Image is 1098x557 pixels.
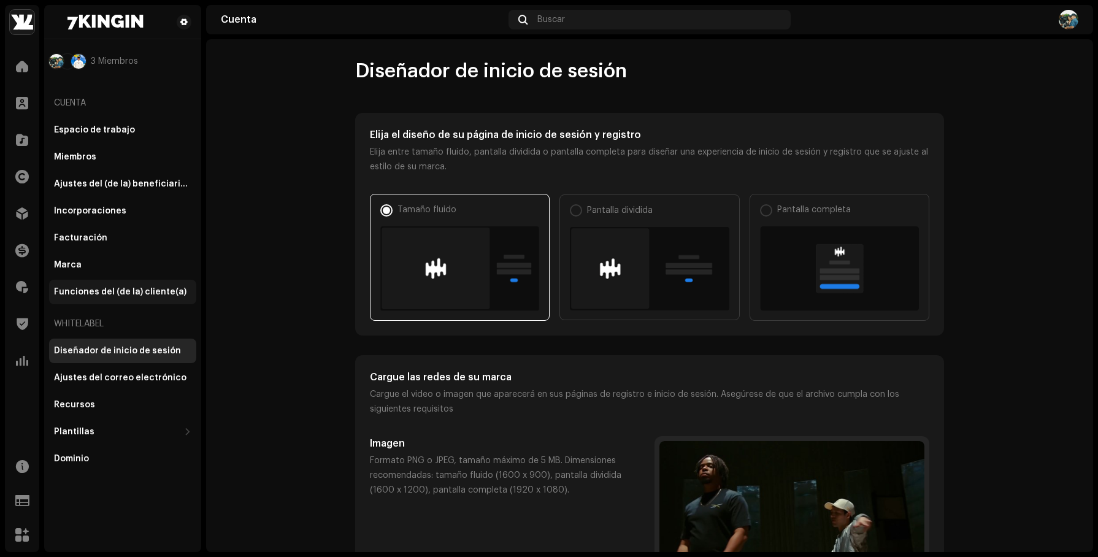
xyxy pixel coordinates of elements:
[777,204,851,217] p: Pantalla completa
[49,54,64,69] img: 9d8bb8e1-882d-4cad-b6ab-e8a3da621c55
[49,280,196,304] re-m-nav-item: Funciones del (de la) cliente(a)
[49,199,196,223] re-m-nav-item: Incorporaciones
[370,145,929,174] p: Elija entre tamaño fluido, pantalla dividida o pantalla completa para diseñar una experiencia de ...
[54,427,94,437] div: Plantillas
[54,373,186,383] div: Ajustes del correo electrónico
[587,204,653,217] p: Pantalla dividida
[54,454,89,464] div: Dominio
[60,54,75,69] img: d7c280cd-603b-4ef1-95e7-64fd863d1e7e
[49,420,196,444] re-m-nav-dropdown: Plantillas
[370,453,645,497] p: Formato PNG o JPEG, tamaño máximo de 5 MB. Dimensiones recomendadas: tamaño fluido (1600 x 900), ...
[380,226,539,311] img: fluid-layout.png
[54,206,126,216] div: Incorporaciones
[570,227,729,311] img: split-layout.png
[54,152,96,162] div: Miembros
[355,59,627,83] span: Diseñador de inicio de sesión
[537,15,565,25] span: Buscar
[49,339,196,363] re-m-nav-item: Diseñador de inicio de sesión
[221,15,504,25] div: Cuenta
[49,145,196,169] re-m-nav-item: Miembros
[49,88,196,118] re-a-nav-header: Cuenta
[49,309,196,339] re-a-nav-header: Whitelabel
[54,125,135,135] div: Espacio de trabajo
[49,393,196,417] re-m-nav-item: Recursos
[54,400,95,410] div: Recursos
[71,54,86,69] img: 5366e213-5bb1-4d4a-9cd9-7d77728e99b5
[397,204,456,217] p: Tamaño fluido
[760,226,919,311] img: full-layout.png
[49,118,196,142] re-m-nav-item: Espacio de trabajo
[54,287,186,297] div: Funciones del (de la) cliente(a)
[49,226,196,250] re-m-nav-item: Facturación
[49,366,196,390] re-m-nav-item: Ajustes del correo electrónico
[370,128,929,142] h5: Elija el diseño de su página de inicio de sesión y registro
[54,179,191,189] div: Ajustes del (de la) beneficiario(a)
[49,253,196,277] re-m-nav-item: Marca
[370,370,929,385] h5: Cargue las redes de su marca
[49,172,196,196] re-m-nav-item: Ajustes del (de la) beneficiario(a)
[54,346,181,356] div: Diseñador de inicio de sesión
[54,260,82,270] div: Marca
[54,233,107,243] div: Facturación
[370,387,929,417] p: Cargue el video o imagen que aparecerá en sus páginas de registro e inicio de sesión. Asegúrese d...
[49,447,196,471] re-m-nav-item: Dominio
[91,56,138,66] span: 3 Miembros
[54,15,157,29] img: 6df5c573-c4d5-448d-ab94-991ec08b5a1f
[370,436,645,451] h5: Imagen
[1059,10,1078,29] img: 9d8bb8e1-882d-4cad-b6ab-e8a3da621c55
[10,10,34,34] img: a0cb7215-512d-4475-8dcc-39c3dc2549d0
